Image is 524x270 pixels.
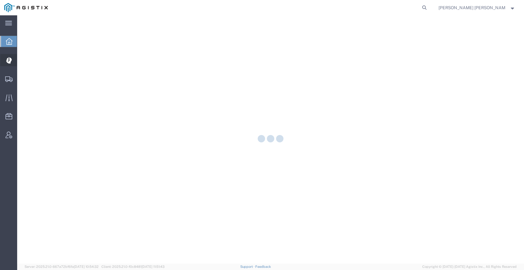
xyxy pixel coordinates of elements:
span: Kayte Bray Dogali [439,4,506,11]
span: Server: 2025.21.0-667a72bf6fa [25,265,99,268]
span: [DATE] 11:51:43 [142,265,165,268]
a: Support [240,265,256,268]
span: Client: 2025.21.0-f0c8481 [101,265,165,268]
button: [PERSON_NAME] [PERSON_NAME] [438,4,515,11]
span: [DATE] 10:54:32 [74,265,99,268]
img: logo [4,3,48,12]
a: Feedback [255,265,271,268]
span: Copyright © [DATE]-[DATE] Agistix Inc., All Rights Reserved [422,264,517,269]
